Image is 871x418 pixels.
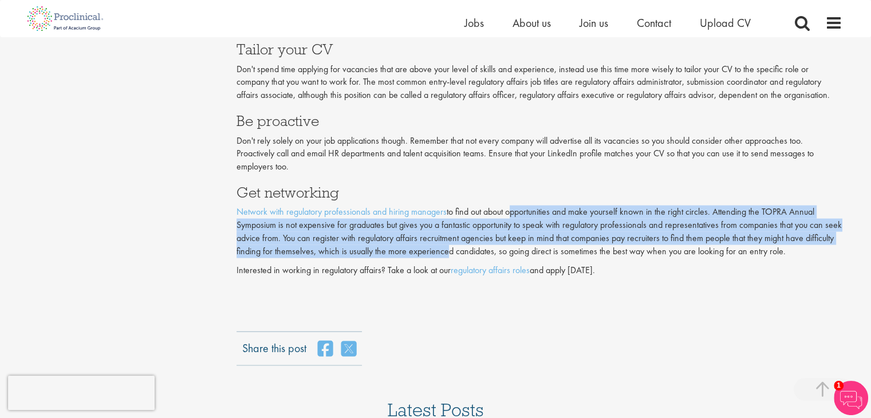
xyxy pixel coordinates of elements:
[464,15,484,30] a: Jobs
[8,376,155,410] iframe: reCAPTCHA
[834,381,844,391] span: 1
[834,381,868,415] img: Chatbot
[237,113,842,128] h3: Be proactive
[318,340,333,357] a: share on facebook
[580,15,608,30] a: Join us
[237,135,842,174] p: Don't rely solely on your job applications though. Remember that not every company will advertise...
[237,42,842,57] h3: Tailor your CV
[237,264,842,277] p: Interested in working in regulatory affairs? Take a look at our and apply [DATE].
[700,15,751,30] a: Upload CV
[237,185,842,200] h3: Get networking
[237,63,842,102] p: Don't spend time applying for vacancies that are above your level of skills and experience, inste...
[237,206,447,218] a: Network with regulatory professionals and hiring managers
[341,340,356,357] a: share on twitter
[513,15,551,30] a: About us
[242,340,306,348] label: Share this post
[451,264,530,276] a: regulatory affairs roles
[637,15,671,30] a: Contact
